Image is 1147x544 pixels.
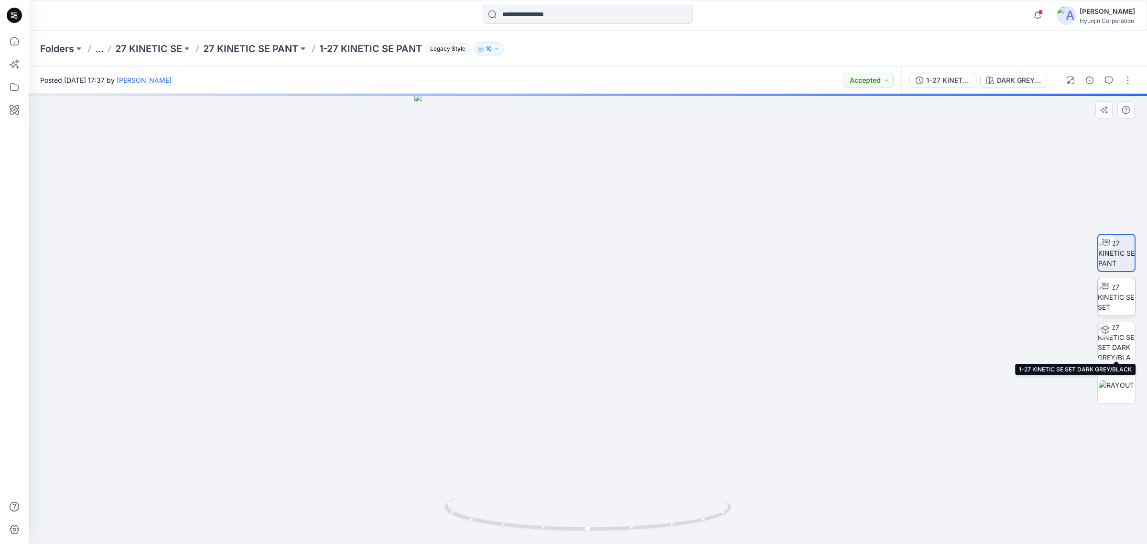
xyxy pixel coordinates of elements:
[40,75,172,85] span: Posted [DATE] 17:37 by
[997,75,1041,86] div: DARK GREY/BLACK
[486,44,492,54] p: 10
[1057,6,1076,25] img: avatar
[1099,380,1134,390] img: RAYOUT
[1098,282,1135,312] img: 1-27 KINETIC SE SET
[1080,6,1135,17] div: [PERSON_NAME]
[422,42,470,55] button: Legacy Style
[203,42,298,55] a: 27 KINETIC SE PANT
[1080,17,1135,24] div: Hyunjin Corporation
[95,42,104,55] button: ...
[319,42,422,55] p: 1-27 KINETIC SE PANT
[926,75,970,86] div: 1-27 KINETIC SE SET
[40,42,74,55] a: Folders
[117,76,172,84] a: [PERSON_NAME]
[115,42,182,55] a: 27 KINETIC SE
[474,42,504,55] button: 10
[1082,73,1097,88] button: Details
[980,73,1047,88] button: DARK GREY/BLACK
[909,73,976,88] button: 1-27 KINETIC SE SET
[1098,322,1135,359] img: 1-27 KINETIC SE SET DARK GREY/BLACK
[1098,238,1135,268] img: 1-27 KINETIC SE PANT
[426,43,470,54] span: Legacy Style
